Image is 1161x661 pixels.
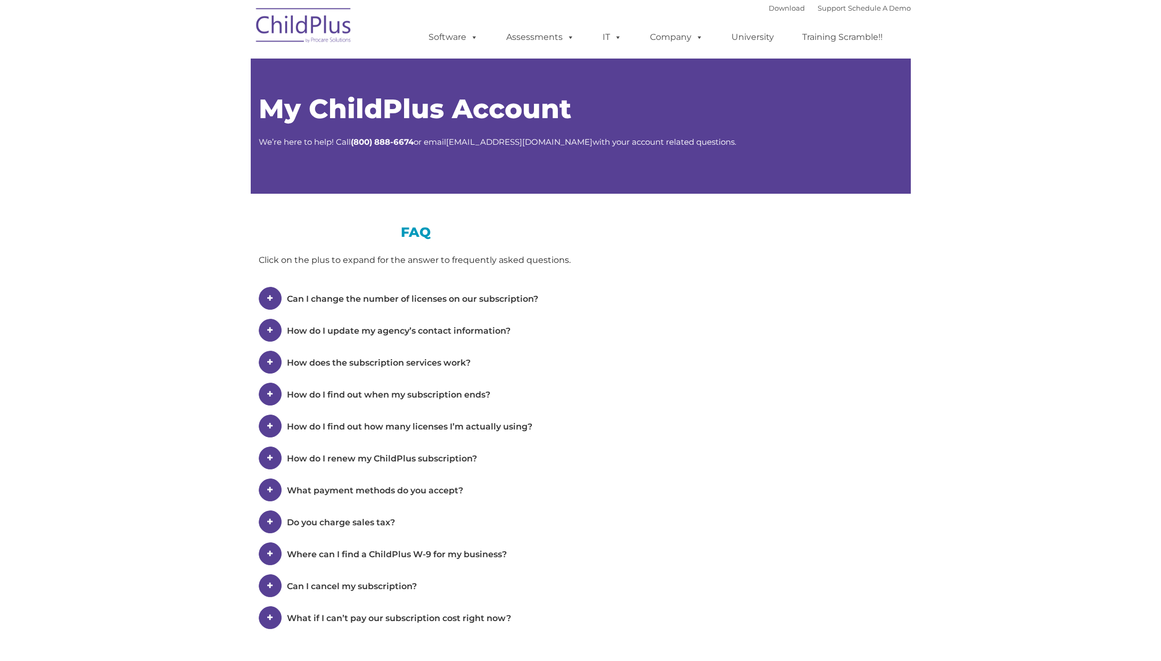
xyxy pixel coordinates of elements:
a: [EMAIL_ADDRESS][DOMAIN_NAME] [446,137,592,147]
span: How do I renew my ChildPlus subscription? [287,453,477,464]
span: How do I update my agency’s contact information? [287,326,510,336]
a: University [721,27,785,48]
span: How do I find out when my subscription ends? [287,390,490,400]
a: Support [818,4,846,12]
span: My ChildPlus Account [259,93,571,125]
a: Training Scramble!! [792,27,893,48]
span: Can I cancel my subscription? [287,581,417,591]
strong: 800) 888-6674 [353,137,414,147]
a: Download [769,4,805,12]
span: Where can I find a ChildPlus W-9 for my business? [287,549,507,559]
span: Do you charge sales tax? [287,517,395,527]
a: IT [592,27,632,48]
span: How does the subscription services work? [287,358,471,368]
a: Company [639,27,714,48]
img: ChildPlus by Procare Solutions [251,1,357,54]
span: How do I find out how many licenses I’m actually using? [287,422,532,432]
a: Assessments [496,27,585,48]
span: What payment methods do you accept? [287,485,463,495]
div: Click on the plus to expand for the answer to frequently asked questions. [259,252,573,268]
a: Software [418,27,489,48]
a: Schedule A Demo [848,4,911,12]
span: Can I change the number of licenses on our subscription? [287,294,538,304]
span: What if I can’t pay our subscription cost right now? [287,613,511,623]
font: | [769,4,911,12]
h3: FAQ [259,226,573,239]
strong: ( [351,137,353,147]
span: We’re here to help! Call or email with your account related questions. [259,137,736,147]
